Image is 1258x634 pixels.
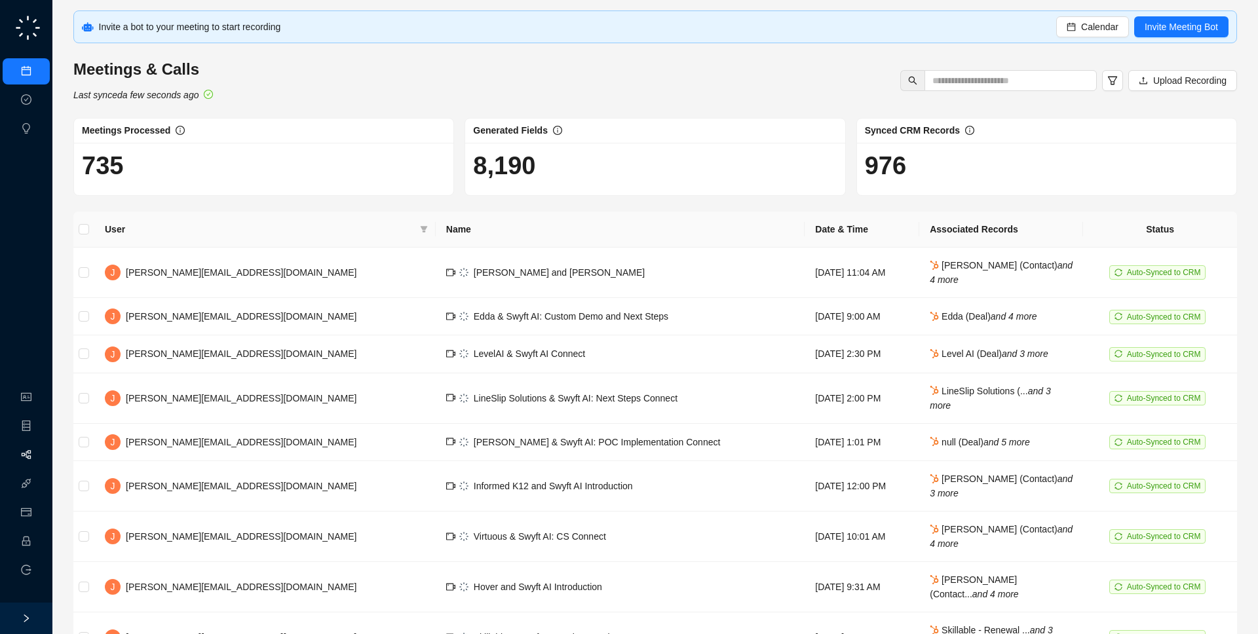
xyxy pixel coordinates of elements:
[930,260,1073,285] span: [PERSON_NAME] (Contact)
[459,582,468,591] img: logo-small-inverted-DW8HDUn_.png
[446,312,455,321] span: video-camera
[459,532,468,541] img: logo-small-inverted-DW8HDUn_.png
[204,90,213,99] span: check-circle
[126,393,356,403] span: [PERSON_NAME][EMAIL_ADDRESS][DOMAIN_NAME]
[111,529,115,544] span: J
[417,219,430,239] span: filter
[865,125,960,136] span: Synced CRM Records
[1115,269,1122,276] span: sync
[474,267,645,278] span: [PERSON_NAME] and [PERSON_NAME]
[805,373,919,424] td: [DATE] 2:00 PM
[111,265,115,280] span: J
[126,531,356,542] span: [PERSON_NAME][EMAIL_ADDRESS][DOMAIN_NAME]
[983,437,1030,447] i: and 5 more
[1127,438,1201,447] span: Auto-Synced to CRM
[474,481,633,491] span: Informed K12 and Swyft AI Introduction
[930,348,1048,359] span: Level AI (Deal)
[459,481,468,491] img: logo-small-inverted-DW8HDUn_.png
[1127,268,1201,277] span: Auto-Synced to CRM
[82,151,446,181] h1: 735
[805,212,919,248] th: Date & Time
[420,225,428,233] span: filter
[930,386,1050,411] i: and 3 more
[965,126,974,135] span: info-circle
[1115,312,1122,320] span: sync
[111,435,115,449] span: J
[805,424,919,461] td: [DATE] 1:01 PM
[446,582,455,591] span: video-camera
[459,438,468,447] img: logo-small-inverted-DW8HDUn_.png
[930,524,1073,549] span: [PERSON_NAME] (Contact)
[1127,582,1201,591] span: Auto-Synced to CRM
[111,391,115,405] span: J
[1153,73,1227,88] span: Upload Recording
[1128,70,1237,91] button: Upload Recording
[22,614,31,623] span: right
[1127,481,1201,491] span: Auto-Synced to CRM
[99,22,281,32] span: Invite a bot to your meeting to start recording
[126,348,356,359] span: [PERSON_NAME][EMAIL_ADDRESS][DOMAIN_NAME]
[474,531,606,542] span: Virtuous & Swyft AI: CS Connect
[111,309,115,324] span: J
[459,268,468,277] img: logo-small-inverted-DW8HDUn_.png
[446,349,455,358] span: video-camera
[126,481,356,491] span: [PERSON_NAME][EMAIL_ADDRESS][DOMAIN_NAME]
[1115,482,1122,490] span: sync
[930,474,1073,498] i: and 3 more
[126,267,356,278] span: [PERSON_NAME][EMAIL_ADDRESS][DOMAIN_NAME]
[474,582,602,592] span: Hover and Swyft AI Introduction
[1115,532,1122,540] span: sync
[930,524,1073,549] i: and 4 more
[1081,20,1118,34] span: Calendar
[865,151,1229,181] h1: 976
[930,437,1030,447] span: null (Deal)
[805,248,919,298] td: [DATE] 11:04 AM
[805,562,919,612] td: [DATE] 9:31 AM
[1067,22,1076,31] span: calendar
[991,311,1037,322] i: and 4 more
[446,437,455,446] span: video-camera
[1127,312,1201,322] span: Auto-Synced to CRM
[82,125,170,136] span: Meetings Processed
[1115,350,1122,358] span: sync
[1127,394,1201,403] span: Auto-Synced to CRM
[459,312,468,321] img: logo-small-inverted-DW8HDUn_.png
[473,151,837,181] h1: 8,190
[73,59,213,80] h3: Meetings & Calls
[1115,438,1122,446] span: sync
[930,474,1073,498] span: [PERSON_NAME] (Contact)
[446,268,455,277] span: video-camera
[1127,350,1201,359] span: Auto-Synced to CRM
[111,347,115,362] span: J
[930,260,1073,285] i: and 4 more
[126,582,356,592] span: [PERSON_NAME][EMAIL_ADDRESS][DOMAIN_NAME]
[176,126,185,135] span: info-circle
[1107,75,1118,86] span: filter
[73,90,199,100] i: Last synced a few seconds ago
[446,481,455,491] span: video-camera
[1127,532,1201,541] span: Auto-Synced to CRM
[930,574,1018,599] span: [PERSON_NAME] (Contact...
[459,349,468,358] img: logo-small-inverted-DW8HDUn_.png
[446,393,455,402] span: video-camera
[919,212,1083,248] th: Associated Records
[126,437,356,447] span: [PERSON_NAME][EMAIL_ADDRESS][DOMAIN_NAME]
[21,565,31,575] span: logout
[908,76,917,85] span: search
[111,580,115,594] span: J
[930,311,1037,322] span: Edda (Deal)
[805,298,919,335] td: [DATE] 9:00 AM
[1134,16,1229,37] button: Invite Meeting Bot
[1083,212,1237,248] th: Status
[1145,20,1218,34] span: Invite Meeting Bot
[474,393,677,403] span: LineSlip Solutions & Swyft AI: Next Steps Connect
[474,437,721,447] span: [PERSON_NAME] & Swyft AI: POC Implementation Connect
[105,222,415,236] span: User
[126,311,356,322] span: [PERSON_NAME][EMAIL_ADDRESS][DOMAIN_NAME]
[474,348,585,359] span: LevelAI & Swyft AI Connect
[972,589,1019,599] i: and 4 more
[13,13,43,43] img: logo-small-C4UdH2pc.png
[474,311,668,322] span: Edda & Swyft AI: Custom Demo and Next Steps
[553,126,562,135] span: info-circle
[1139,76,1148,85] span: upload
